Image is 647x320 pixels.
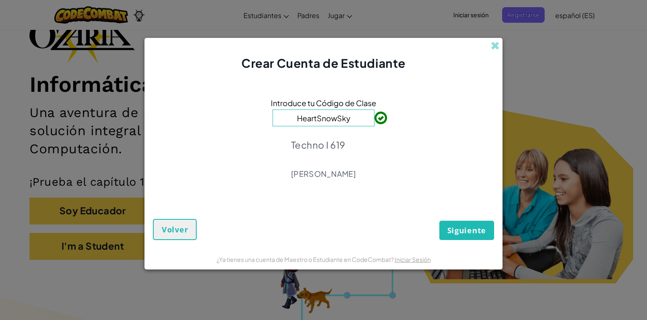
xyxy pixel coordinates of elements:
[271,97,376,109] span: Introduce tu Código de Clase
[291,169,356,179] p: [PERSON_NAME]
[162,224,188,235] span: Volver
[447,225,486,235] span: Siguiente
[241,56,406,70] span: Crear Cuenta de Estudiante
[153,219,197,240] button: Volver
[395,256,431,263] a: Iniciar Sesión
[291,139,356,151] p: Techno I 619
[439,221,494,240] button: Siguiente
[217,256,395,263] span: ¿Ya tienes una cuenta de Maestro o Estudiante en CodeCombat?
